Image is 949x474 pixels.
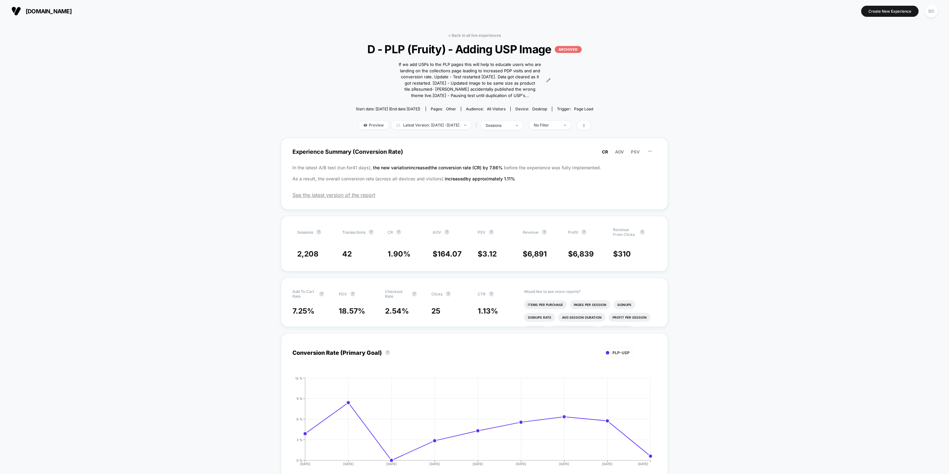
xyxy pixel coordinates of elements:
[510,107,552,111] span: Device:
[923,5,939,18] button: BD
[429,462,440,466] tspan: [DATE]
[292,162,657,184] p: In the latest A/B test (run for 41 days), before the experience was fully implemented. As a resul...
[573,250,594,258] span: 6,839
[412,291,417,296] button: ?
[534,123,559,127] div: No Filter
[613,149,626,155] button: AOV
[431,307,440,315] span: 25
[532,107,547,111] span: desktop
[343,462,353,466] tspan: [DATE]
[602,149,608,154] span: CR
[398,62,541,99] span: If we add USPs to the PLP pages this will help to educate users who are landing on the collection...
[489,291,494,296] button: ?
[524,300,567,309] li: Items Per Purchase
[555,46,582,53] p: ARCHIVED
[861,6,919,17] button: Create New Experience
[339,292,347,296] span: PDV
[286,376,650,471] div: CONVERSION_RATE
[568,250,594,258] span: $
[516,125,518,126] img: end
[478,230,486,235] span: PSV
[558,313,605,322] li: Avg Session Duration
[550,326,596,334] li: Returns Per Session
[609,313,651,322] li: Profit Per Session
[486,123,511,128] div: sessions
[396,230,401,235] button: ?
[478,250,497,258] span: $
[437,250,461,258] span: 164.07
[618,250,631,258] span: 310
[388,230,393,235] span: CR
[640,230,645,235] button: ?
[600,149,610,155] button: CR
[350,291,355,296] button: ?
[615,149,624,154] span: AOV
[482,250,497,258] span: 3.12
[613,300,635,309] li: Signups
[433,230,441,235] span: AOV
[292,289,316,299] span: Add To Cart Rate
[295,376,303,380] tspan: 12 %
[297,417,303,421] tspan: 6 %
[574,107,593,111] span: Page Load
[444,230,449,235] button: ?
[559,462,569,466] tspan: [DATE]
[360,42,589,56] span: D - PLP (Fruity) - Adding USP Image
[612,350,630,355] span: PLP-USP
[385,289,409,299] span: Checkout Rate
[433,250,461,258] span: $
[319,291,324,296] button: ?
[527,250,547,258] span: 6,891
[487,107,506,111] span: All Visitors
[446,107,456,111] span: other
[386,462,396,466] tspan: [DATE]
[369,230,374,235] button: ?
[474,121,481,130] span: |
[356,107,420,111] span: Start date: [DATE] (End date [DATE])
[524,313,555,322] li: Signups Rate
[297,250,318,258] span: 2,208
[631,149,640,154] span: PSV
[297,230,313,235] span: Sessions
[602,462,612,466] tspan: [DATE]
[431,292,442,296] span: Clicks
[542,230,547,235] button: ?
[359,121,389,129] span: Preview
[292,192,657,198] span: See the latest version of the report
[385,307,409,315] span: 2.54 %
[478,292,486,296] span: CTR
[292,307,314,315] span: 7.25 %
[473,462,483,466] tspan: [DATE]
[342,250,352,258] span: 42
[516,462,526,466] tspan: [DATE]
[523,230,539,235] span: Revenue
[342,230,365,235] span: Transactions
[613,250,631,258] span: $
[478,307,498,315] span: 1.13 %
[524,289,657,294] p: Would like to see more reports?
[373,165,504,170] span: the new variation increased the conversion rate (CR) by 7.86 %
[300,462,310,466] tspan: [DATE]
[524,326,547,334] li: Returns
[431,107,456,111] div: Pages:
[292,145,657,159] span: Experience Summary (Conversion Rate)
[10,6,74,16] button: [DOMAIN_NAME]
[297,438,303,442] tspan: 3 %
[523,250,547,258] span: $
[564,125,566,126] img: end
[568,230,578,235] span: Profit
[925,5,938,17] div: BD
[581,230,586,235] button: ?
[392,121,471,129] span: Latest Version: [DATE] - [DATE]
[316,230,321,235] button: ?
[629,149,642,155] button: PSV
[297,458,303,462] tspan: 0 %
[445,176,515,181] span: increased by approximately 1.11 %
[385,350,390,355] button: ?
[464,125,466,126] img: end
[557,107,593,111] div: Trigger:
[448,33,501,38] a: < Back to all live experiences
[388,250,410,258] span: 1.90 %
[599,326,633,334] li: Subscriptions
[396,124,400,127] img: calendar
